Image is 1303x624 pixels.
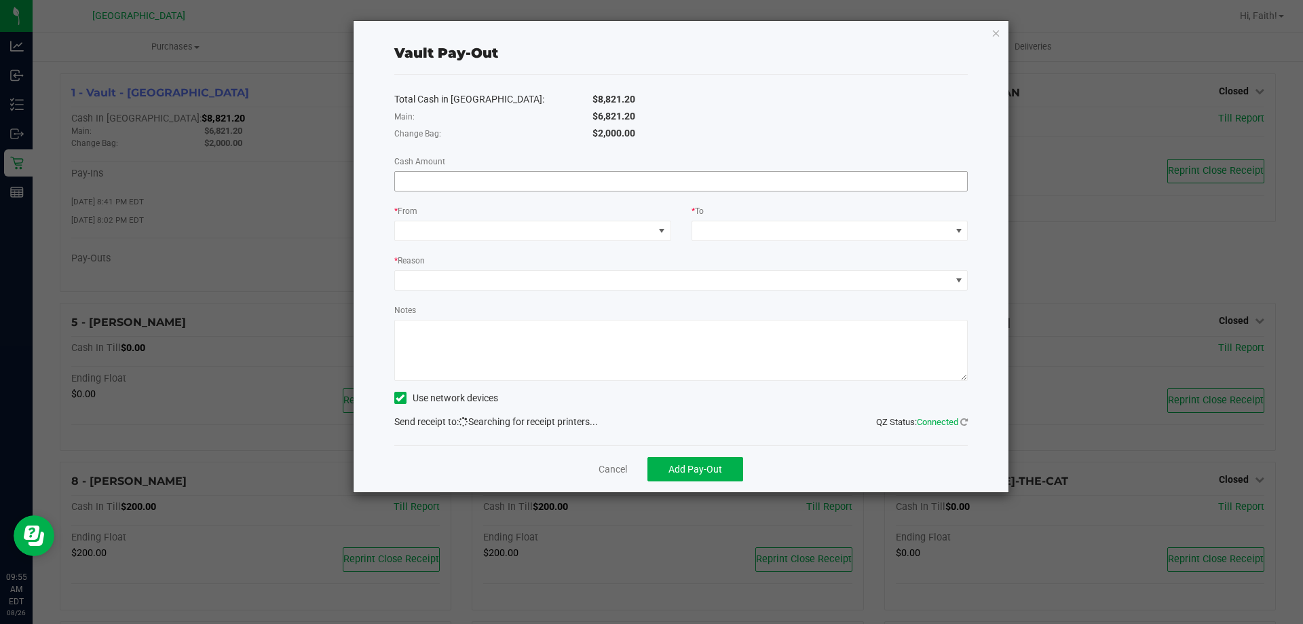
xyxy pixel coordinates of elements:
[394,94,544,105] span: Total Cash in [GEOGRAPHIC_DATA]:
[394,416,459,427] span: Send receipt to:
[394,157,445,166] span: Cash Amount
[394,112,415,122] span: Main:
[592,111,635,122] span: $6,821.20
[647,457,743,481] button: Add Pay-Out
[394,391,498,405] label: Use network devices
[394,255,425,267] label: Reason
[592,94,635,105] span: $8,821.20
[394,129,441,139] span: Change Bag:
[876,417,968,427] span: QZ Status:
[668,464,722,475] span: Add Pay-Out
[592,128,635,139] span: $2,000.00
[917,417,958,427] span: Connected
[14,515,54,556] iframe: Resource center
[459,416,598,427] span: Searching for receipt printers...
[692,205,704,217] label: To
[599,462,627,477] a: Cancel
[394,205,417,217] label: From
[394,304,416,316] label: Notes
[394,43,498,63] div: Vault Pay-Out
